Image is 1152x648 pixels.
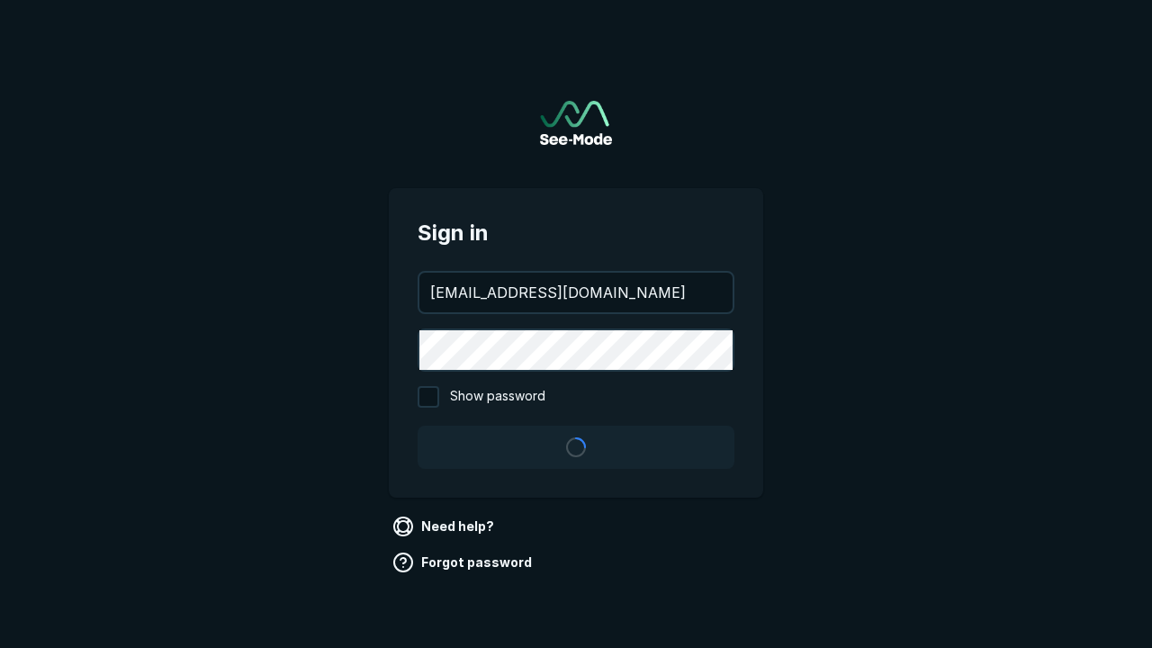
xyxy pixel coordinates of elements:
a: Need help? [389,512,501,541]
span: Show password [450,386,545,408]
span: Sign in [418,217,734,249]
a: Forgot password [389,548,539,577]
input: your@email.com [419,273,733,312]
img: See-Mode Logo [540,101,612,145]
a: Go to sign in [540,101,612,145]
